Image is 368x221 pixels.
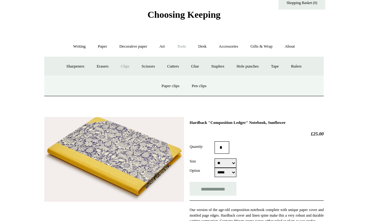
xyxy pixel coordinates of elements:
img: Hardback "Composition Ledger" Notebook, Sunflower [44,117,184,202]
a: Clips [115,58,135,75]
a: Tape [265,58,284,75]
a: Staplers [206,58,230,75]
h2: £25.00 [190,131,324,137]
a: Accessories [213,38,244,55]
a: Gifts & Wrap [245,38,278,55]
a: About [279,38,301,55]
label: Size [190,158,215,164]
a: Choosing Keeping [148,14,220,19]
a: Glue [186,58,205,75]
label: Option [190,168,215,173]
a: Paper clips [156,78,185,94]
a: Rulers [285,58,307,75]
a: Decorative paper [114,38,153,55]
a: Hole punches [231,58,264,75]
a: Desk [193,38,212,55]
a: Sharpeners [61,58,90,75]
a: Writing [68,38,91,55]
span: Choosing Keeping [148,9,220,20]
a: Cutters [162,58,185,75]
a: Erasers [91,58,114,75]
h1: Hardback "Composition Ledger" Notebook, Sunflower [190,120,324,125]
a: Tools [172,38,192,55]
a: Pen clips [186,78,212,94]
a: Paper [92,38,113,55]
a: Art [154,38,170,55]
a: Scissors [136,58,161,75]
label: Quantity [190,144,215,149]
